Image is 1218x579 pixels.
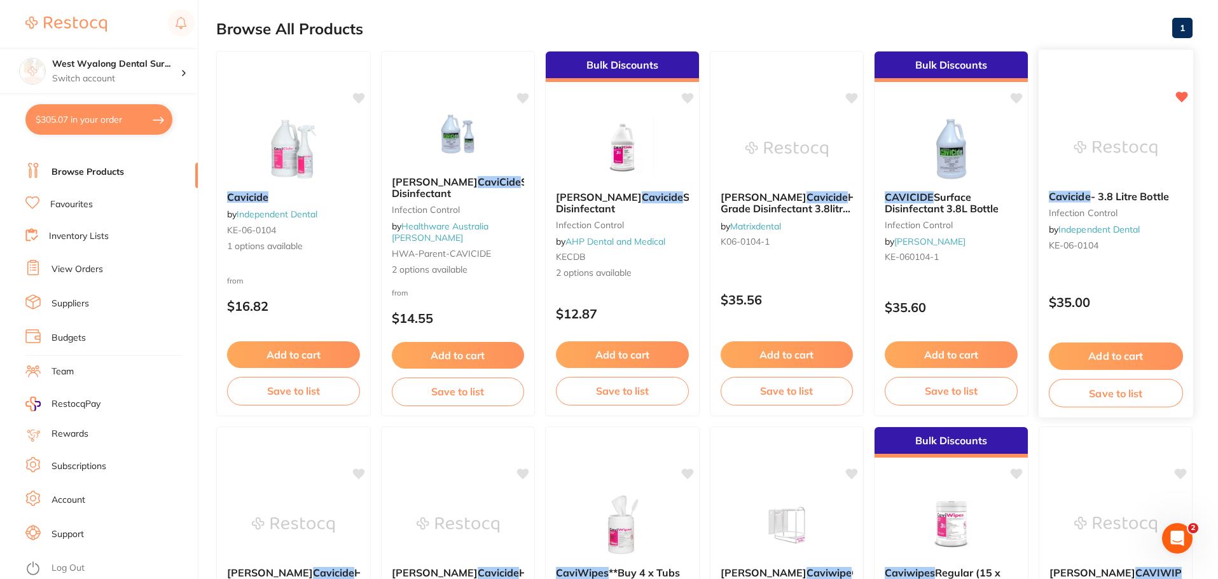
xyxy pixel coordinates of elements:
em: Cavicide [1048,190,1090,203]
span: 1 options available [227,240,360,253]
img: CAVICIDE Surface Disinfectant 3.8L Bottle [910,118,992,181]
a: Log Out [52,562,85,575]
span: by [721,221,781,232]
a: Matrixdental [730,221,781,232]
span: - 3.8 Litre Bottle [1090,190,1168,203]
p: $35.00 [1048,295,1182,310]
button: $305.07 in your order [25,104,172,135]
button: Add to cart [392,342,525,369]
button: Save to list [227,377,360,405]
span: K06-0104-1 [721,236,770,247]
b: Kerr Cavicide Hospital Grade Disinfectant 3.8litre Bottle [721,191,854,215]
span: [PERSON_NAME] [227,566,313,579]
span: [PERSON_NAME] [392,175,478,188]
b: Cavicide - 3.8 Litre Bottle [1048,191,1182,203]
a: Budgets [52,332,86,344]
span: by [392,221,488,243]
span: from [392,288,408,297]
em: Caviwipes [885,566,935,579]
button: Add to cart [556,341,689,368]
a: [PERSON_NAME] [894,236,965,247]
span: Surface Disinfectant 3.8L Bottle [885,191,999,215]
button: Save to list [1048,379,1182,407]
a: Rewards [52,428,88,440]
em: CAVIWIPES [1135,566,1194,579]
em: Caviwipe [806,566,852,579]
a: Team [52,365,74,378]
iframe: Intercom live chat [1162,523,1193,554]
span: KE-060104-1 [885,251,939,262]
p: $35.56 [721,292,854,307]
span: from [227,276,244,285]
b: Cavicide [227,191,360,203]
img: Caviwipes Regular (15 x 17cm) - Canister of 160 Wipes [910,493,992,557]
span: Hospital Grade Disinfectant 3.8litre Bottle [721,191,888,227]
img: Cavicide [252,118,335,181]
span: KE-06-0104 [1048,240,1098,251]
a: View Orders [52,263,103,276]
img: CaviWipes **Buy 4 x Tubs or Cartons** Receive 1x Tub or Carton Free** Promo Code Q1202506** [581,493,663,557]
span: by [227,208,317,220]
a: AHP Dental and Medical [565,236,665,247]
img: Kerr CaviCide Surface Disinfectant [417,102,499,166]
span: [PERSON_NAME] [1049,566,1135,579]
p: $12.87 [556,306,689,321]
a: Suppliers [52,297,89,310]
img: Kerr Cavicide Surface Disinfectant [581,118,663,181]
span: by [556,236,665,247]
button: Save to list [556,377,689,405]
span: by [1048,224,1139,235]
button: Add to cart [1048,343,1182,370]
span: KECDB [556,251,586,262]
button: Save to list [721,377,854,405]
span: 2 options available [392,264,525,276]
h4: West Wyalong Dental Surgery (DentalTown 4) [52,58,181,71]
button: Add to cart [885,341,1018,368]
span: KE-06-0104 [227,224,276,236]
a: RestocqPay [25,397,100,411]
div: Bulk Discounts [875,427,1028,458]
a: Restocq Logo [25,10,107,39]
em: CaviWipes [556,566,609,579]
span: [PERSON_NAME] [556,191,642,203]
button: Add to cart [721,341,854,368]
span: by [885,236,965,247]
span: RestocqPay [52,398,100,411]
img: Restocq Logo [25,17,107,32]
a: Favourites [50,198,93,211]
small: infection control [556,220,689,230]
a: Browse Products [52,166,124,179]
button: Log Out [25,559,194,579]
img: West Wyalong Dental Surgery (DentalTown 4) [20,58,45,84]
span: [PERSON_NAME] [721,191,806,203]
a: Independent Dental [237,208,317,220]
div: Bulk Discounts [546,51,699,82]
img: KERR CAVIWIPES (1) Hospital Grade Disinfectant Wipes Canister (160 wipes) 15x17cm [1074,493,1157,557]
img: Cavicide - 3.8 Litre Bottle [1074,116,1157,181]
small: infection control [1048,208,1182,218]
button: Save to list [392,378,525,405]
a: Subscriptions [52,460,106,473]
b: CAVICIDE Surface Disinfectant 3.8L Bottle [885,191,1018,215]
b: Kerr CaviCide Surface Disinfectant [392,176,525,200]
small: Infection Control [392,205,525,215]
em: Cavicide [227,191,268,203]
img: Kerr Cavicide Hospital Grade Disinfectant (4 X 3.8litre Bottles) [252,493,335,557]
p: Switch account [52,72,181,85]
button: Add to cart [227,341,360,368]
em: Cavicide [313,566,354,579]
img: RestocqPay [25,397,41,411]
div: Bulk Discounts [875,51,1028,82]
button: Save to list [885,377,1018,405]
span: HWA-parent-CAVICIDE [392,248,491,259]
a: Healthware Australia [PERSON_NAME] [392,221,488,243]
span: Surface Disinfectant [392,175,558,200]
a: Account [52,494,85,507]
span: 2 options available [556,267,689,280]
a: Independent Dental [1058,224,1140,235]
p: $35.60 [885,300,1018,315]
img: Kerr Cavicide Hospital Grade Disinfectant (12x710ml Spray Bottles) [417,493,499,557]
b: Kerr Cavicide Surface Disinfectant [556,191,689,215]
em: Cavicide [806,191,848,203]
em: Cavicide [478,566,519,579]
